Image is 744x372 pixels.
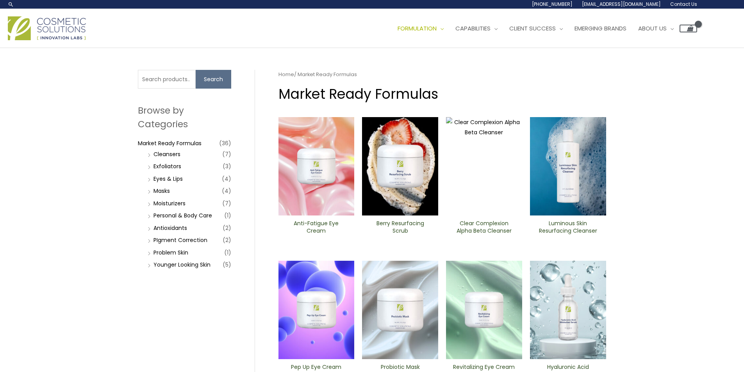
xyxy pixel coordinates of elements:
a: View Shopping Cart, empty [680,25,697,32]
span: Contact Us [670,1,697,7]
a: Emerging Brands [569,17,632,40]
a: Capabilities [450,17,503,40]
a: Moisturizers [153,199,186,207]
span: (1) [224,210,231,221]
a: About Us [632,17,680,40]
a: Anti-Fatigue Eye Cream [285,220,348,237]
a: Exfoliators [153,162,181,170]
a: Home [278,71,294,78]
img: Probiotic Mask [362,261,438,359]
nav: Site Navigation [386,17,697,40]
img: Berry Resurfacing Scrub [362,117,438,215]
a: Luminous Skin Resurfacing ​Cleanser [537,220,599,237]
h2: Anti-Fatigue Eye Cream [285,220,348,235]
h2: Browse by Categories [138,104,231,130]
a: Formulation [392,17,450,40]
a: Client Success [503,17,569,40]
span: Formulation [398,24,437,32]
span: (4) [222,185,231,196]
a: Berry Resurfacing Scrub [369,220,432,237]
a: Masks [153,187,170,195]
span: Emerging Brands [575,24,626,32]
span: (4) [222,173,231,184]
a: Cleansers [153,150,180,158]
span: (1) [224,247,231,258]
nav: Breadcrumb [278,70,606,79]
a: Market Ready Formulas [138,139,202,147]
span: (3) [223,161,231,172]
h2: Luminous Skin Resurfacing ​Cleanser [537,220,599,235]
img: Anti Fatigue Eye Cream [278,117,355,215]
a: Search icon link [8,1,14,7]
img: Clear Complexion Alpha Beta ​Cleanser [446,117,522,215]
span: Capabilities [455,24,491,32]
a: Clear Complexion Alpha Beta ​Cleanser [453,220,516,237]
a: Antioxidants [153,224,187,232]
a: Eyes & Lips [153,175,183,183]
input: Search products… [138,70,196,89]
span: [EMAIL_ADDRESS][DOMAIN_NAME] [582,1,661,7]
img: Pep Up Eye Cream [278,261,355,359]
span: About Us [638,24,667,32]
span: (2) [223,235,231,246]
span: (7) [222,149,231,160]
span: (36) [219,138,231,149]
h1: Market Ready Formulas [278,84,606,103]
a: Problem Skin [153,249,188,256]
span: Client Success [509,24,556,32]
span: [PHONE_NUMBER] [532,1,573,7]
img: Cosmetic Solutions Logo [8,16,86,40]
img: Revitalizing ​Eye Cream [446,261,522,359]
h2: Berry Resurfacing Scrub [369,220,432,235]
img: Hyaluronic moisturizer Serum [530,261,606,359]
button: Search [196,70,231,89]
a: Younger Looking Skin [153,261,211,269]
img: Luminous Skin Resurfacing ​Cleanser [530,117,606,215]
span: (2) [223,222,231,233]
span: (7) [222,198,231,209]
span: (5) [223,259,231,270]
a: Personal & Body Care [153,212,212,219]
h2: Clear Complexion Alpha Beta ​Cleanser [453,220,516,235]
a: PIgment Correction [153,236,207,244]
